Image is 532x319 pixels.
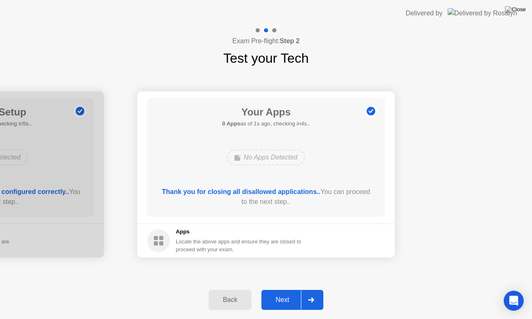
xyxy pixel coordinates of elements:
[223,48,309,68] h1: Test your Tech
[222,120,310,128] h5: as of 1s ago, checking in4s..
[176,228,302,236] h5: Apps
[261,290,323,310] button: Next
[504,291,524,311] div: Open Intercom Messenger
[162,188,320,195] b: Thank you for closing all disallowed applications..
[280,37,300,44] b: Step 2
[264,296,301,304] div: Next
[448,8,517,18] img: Delivered by Rosalyn
[232,36,300,46] h4: Exam Pre-flight:
[159,187,373,207] div: You can proceed to the next step..
[176,238,302,253] div: Locate the above apps and ensure they are closed to proceed with your exam.
[222,120,240,127] b: 0 Apps
[406,8,443,18] div: Delivered by
[222,105,310,120] h1: Your Apps
[505,6,526,13] img: Close
[211,296,249,304] div: Back
[209,290,251,310] button: Back
[227,150,305,165] div: No Apps Detected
